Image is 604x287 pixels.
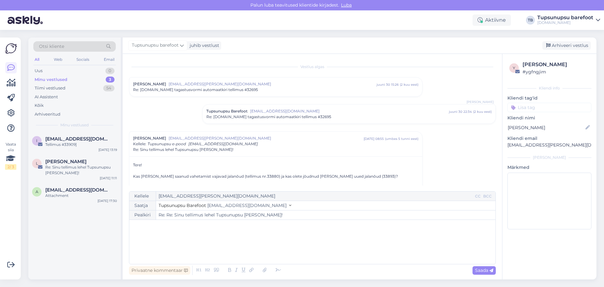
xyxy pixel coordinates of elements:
[36,189,38,194] span: a
[537,15,593,20] div: Tupsunupsu barefoot
[53,55,64,64] div: Web
[45,159,87,164] span: Liis Ella
[507,95,591,101] p: Kliendi tag'id
[60,122,89,128] span: Minu vestlused
[35,94,58,100] div: AI Assistent
[148,141,186,146] span: Tupsunupsu e-pood
[45,164,117,176] div: Re: Sinu tellimus lehel Tupsunupsu [PERSON_NAME]!
[507,142,591,148] p: [EMAIL_ADDRESS][PERSON_NAME][DOMAIN_NAME]
[129,266,190,275] div: Privaatne kommentaar
[467,100,494,104] span: [PERSON_NAME]
[103,85,115,91] div: 54
[5,43,17,55] img: Askly Logo
[133,81,166,87] span: [PERSON_NAME]
[473,14,511,26] div: Aktiivne
[133,87,258,93] span: Re: [DOMAIN_NAME] tagastusvormi automaatkiri tellimus #32695
[507,164,591,171] p: Märkmed
[513,66,515,70] span: y
[35,85,65,91] div: Tiimi vestlused
[5,164,16,170] div: 2 / 3
[507,103,591,112] input: Lisa tag
[35,102,44,109] div: Kõik
[33,55,41,64] div: All
[45,187,111,193] span: annika.sharai@gmail.com
[129,192,156,201] div: Kellele
[98,147,117,152] div: [DATE] 13:19
[36,161,38,166] span: L
[507,115,591,121] p: Kliendi nimi
[159,203,206,208] span: Tupsunupsu Barefoot
[250,108,449,114] span: [EMAIL_ADDRESS][DOMAIN_NAME]
[103,55,116,64] div: Email
[473,109,492,114] div: ( 2 kuu eest )
[129,64,496,70] div: Vestlus algas
[45,193,117,198] div: Attachment
[187,42,219,49] div: juhib vestlust
[482,193,493,199] div: BCC
[523,68,590,75] div: # ygfngjim
[537,20,593,25] div: [DOMAIN_NAME]
[169,135,364,141] span: [EMAIL_ADDRESS][PERSON_NAME][DOMAIN_NAME]
[39,43,64,50] span: Otsi kliente
[45,142,117,147] div: Tellimus #33909]
[45,136,111,142] span: ieva.gustaite@gmail.com
[36,138,37,143] span: i
[507,135,591,142] p: Kliendi email
[206,114,331,120] span: Re: [DOMAIN_NAME] tagastusvormi automaatkiri tellimus #32695
[449,109,472,114] div: juuni 30 22:34
[159,202,291,209] button: Tupsunupsu Barefoot [EMAIL_ADDRESS][DOMAIN_NAME]
[35,111,60,118] div: Arhiveeritud
[339,2,354,8] span: Luba
[206,108,248,114] span: Tupsunupsu Barefoot
[526,16,535,25] div: TB
[133,147,233,152] span: Re: Sinu tellimus lehel Tupsunupsu [PERSON_NAME]!
[100,176,117,181] div: [DATE] 11:11
[98,198,117,203] div: [DATE] 17:30
[75,55,91,64] div: Socials
[106,77,115,83] div: 3
[474,193,482,199] div: CC
[508,124,584,131] input: Lisa nimi
[523,61,590,68] div: [PERSON_NAME]
[542,41,591,50] div: Arhiveeri vestlus
[169,81,377,87] span: [EMAIL_ADDRESS][PERSON_NAME][DOMAIN_NAME]
[129,210,156,220] div: Pealkiri
[507,85,591,91] div: Kliendi info
[129,201,156,210] div: Saatja
[400,82,418,87] div: ( 2 kuu eest )
[156,192,474,201] input: Recepient...
[364,136,384,141] div: [DATE] 08:55
[188,141,258,146] span: [EMAIL_ADDRESS][DOMAIN_NAME]
[207,203,287,208] span: [EMAIL_ADDRESS][DOMAIN_NAME]
[132,42,179,49] span: Tupsunupsu barefoot
[377,82,399,87] div: juuni 30 15:26
[385,136,418,141] div: ( umbes 5 tunni eest )
[35,68,42,74] div: Uus
[475,267,493,273] span: Saada
[35,77,67,83] div: Minu vestlused
[507,155,591,160] div: [PERSON_NAME]
[133,185,418,191] div: Avastasin et tüdruku sisejalanõud ka väikesed ning tegin tellimuse 33991.
[5,141,16,170] div: Vaata siia
[156,210,495,220] input: Write subject here...
[105,68,115,74] div: 0
[133,162,418,224] div: Tere! Kas [PERSON_NAME] saanud vahetamist vajavad jalanõud (tellimus nr.33880) ja kas olete jõudn...
[133,135,166,141] span: [PERSON_NAME]
[133,141,146,146] span: Kellele :
[537,15,600,25] a: Tupsunupsu barefoot[DOMAIN_NAME]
